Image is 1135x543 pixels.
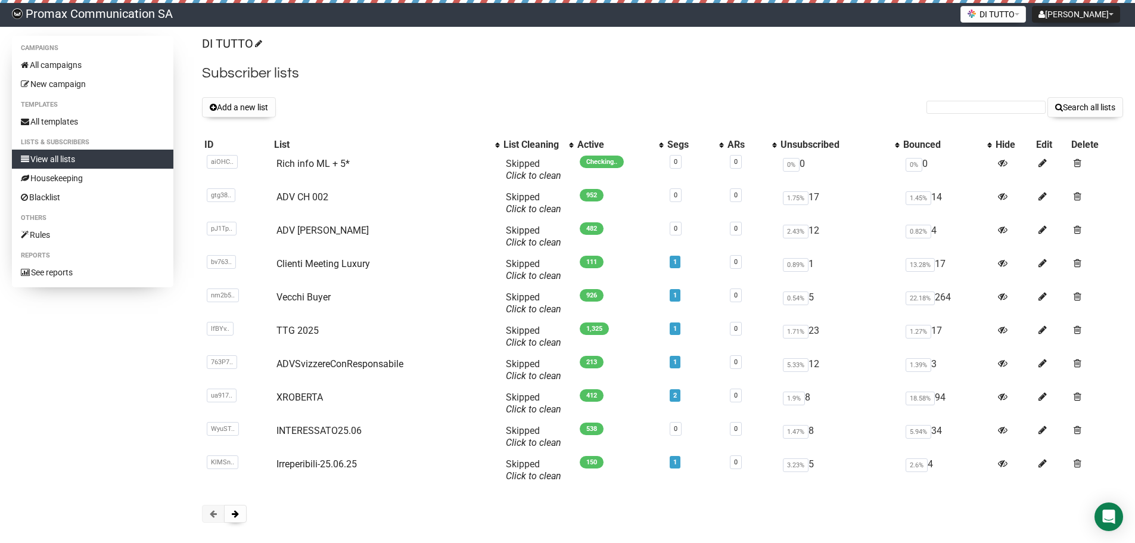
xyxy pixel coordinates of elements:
[207,389,237,402] span: ua917..
[276,425,362,436] a: INTERESSATO25.06
[506,158,561,181] span: Skipped
[993,136,1034,153] th: Hide: No sort applied, sorting is disabled
[202,136,272,153] th: ID: No sort applied, sorting is disabled
[506,437,561,448] a: Click to clean
[506,470,561,482] a: Click to clean
[1032,6,1120,23] button: [PERSON_NAME]
[506,270,561,281] a: Click to clean
[906,158,922,172] span: 0%
[580,356,604,368] span: 213
[207,355,237,369] span: 763P7..
[580,456,604,468] span: 150
[204,139,270,151] div: ID
[12,41,173,55] li: Campaigns
[783,225,809,238] span: 2.43%
[580,256,604,268] span: 111
[506,337,561,348] a: Click to clean
[1034,136,1069,153] th: Edit: No sort applied, sorting is disabled
[276,458,357,470] a: Irreperibili-25.06.25
[12,211,173,225] li: Others
[202,97,276,117] button: Add a new list
[674,158,677,166] a: 0
[901,287,993,320] td: 264
[506,170,561,181] a: Click to clean
[901,253,993,287] td: 17
[506,392,561,415] span: Skipped
[778,454,901,487] td: 5
[580,189,604,201] span: 952
[12,112,173,131] a: All templates
[274,139,489,151] div: List
[906,458,928,472] span: 2.6%
[506,370,561,381] a: Click to clean
[276,158,350,169] a: Rich info ML + 5*
[207,255,236,269] span: bv763..
[202,36,260,51] a: DI TUTTO
[506,404,561,415] a: Click to clean
[673,325,677,333] a: 1
[778,387,901,420] td: 8
[580,389,604,402] span: 412
[778,320,901,353] td: 23
[276,392,323,403] a: XROBERTA
[673,291,677,299] a: 1
[207,155,238,169] span: aiOHC..
[506,303,561,315] a: Click to clean
[906,325,931,339] span: 1.27%
[207,188,235,202] span: gtg38..
[725,136,778,153] th: ARs: No sort applied, activate to apply an ascending sort
[901,353,993,387] td: 3
[674,425,677,433] a: 0
[506,458,561,482] span: Skipped
[276,291,331,303] a: Vecchi Buyer
[1094,502,1123,531] div: Open Intercom Messenger
[506,358,561,381] span: Skipped
[734,392,738,399] a: 0
[207,455,238,469] span: KlMSn..
[12,169,173,188] a: Housekeeping
[734,191,738,199] a: 0
[783,191,809,205] span: 1.75%
[673,458,677,466] a: 1
[12,188,173,207] a: Blacklist
[906,225,931,238] span: 0.82%
[276,191,328,203] a: ADV CH 002
[901,320,993,353] td: 17
[506,258,561,281] span: Skipped
[727,139,766,151] div: ARs
[207,222,237,235] span: pJ1Tp..
[906,358,931,372] span: 1.39%
[202,63,1123,84] h2: Subscriber lists
[580,222,604,235] span: 482
[12,225,173,244] a: Rules
[783,358,809,372] span: 5.33%
[903,139,981,151] div: Bounced
[901,387,993,420] td: 94
[906,425,931,439] span: 5.94%
[580,156,624,168] span: Checking..
[783,258,809,272] span: 0.89%
[665,136,725,153] th: Segs: No sort applied, activate to apply an ascending sort
[901,420,993,454] td: 34
[783,325,809,339] span: 1.71%
[734,225,738,232] a: 0
[783,425,809,439] span: 1.47%
[580,423,604,435] span: 538
[1036,139,1066,151] div: Edit
[906,291,935,305] span: 22.18%
[674,191,677,199] a: 0
[1071,139,1121,151] div: Delete
[506,225,561,248] span: Skipped
[580,322,609,335] span: 1,325
[12,55,173,75] a: All campaigns
[575,136,665,153] th: Active: No sort applied, activate to apply an ascending sort
[12,75,173,94] a: New campaign
[577,139,653,151] div: Active
[12,135,173,150] li: Lists & subscribers
[783,458,809,472] span: 3.23%
[207,322,234,336] span: lfBYv..
[207,422,239,436] span: WyuST..
[734,258,738,266] a: 0
[778,153,901,187] td: 0
[12,263,173,282] a: See reports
